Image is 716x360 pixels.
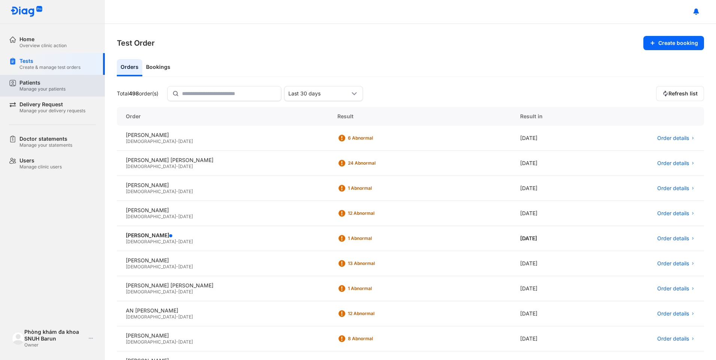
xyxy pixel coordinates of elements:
span: Order details [657,285,689,292]
div: Tests [19,58,81,64]
span: [DATE] [178,264,193,269]
div: Orders [117,59,142,76]
span: [DEMOGRAPHIC_DATA] [126,189,176,194]
div: Last 30 days [288,90,350,97]
button: Refresh list [656,86,704,101]
div: 1 Abnormal [348,185,408,191]
div: [PERSON_NAME] [126,232,319,239]
div: 6 Abnormal [348,135,408,141]
span: [DEMOGRAPHIC_DATA] [126,314,176,320]
div: Delivery Request [19,101,85,108]
span: Order details [657,260,689,267]
span: [DATE] [178,314,193,320]
span: Refresh list [668,90,698,97]
div: Phòng khám đa khoa SNUH Barun [24,329,85,342]
div: [DATE] [511,226,592,251]
div: 1 Abnormal [348,286,408,292]
span: [DEMOGRAPHIC_DATA] [126,164,176,169]
div: Users [19,157,62,164]
span: [DATE] [178,189,193,194]
span: - [176,314,178,320]
div: [PERSON_NAME] [126,132,319,138]
div: Manage your statements [19,142,72,148]
div: Manage your patients [19,86,66,92]
span: Order details [657,235,689,242]
div: [DATE] [511,251,592,276]
span: [DATE] [178,138,193,144]
div: AN [PERSON_NAME] [126,307,319,314]
div: Manage your delivery requests [19,108,85,114]
span: Order details [657,335,689,342]
div: 8 Abnormal [348,336,408,342]
span: Order details [657,135,689,141]
span: - [176,138,178,144]
div: Owner [24,342,85,348]
div: Order [117,107,328,126]
span: - [176,264,178,269]
div: [PERSON_NAME] [126,257,319,264]
div: [DATE] [511,301,592,326]
span: 498 [129,90,139,97]
div: 12 Abnormal [348,311,408,317]
div: [DATE] [511,201,592,226]
div: Patients [19,79,66,86]
div: 24 Abnormal [348,160,408,166]
span: - [176,189,178,194]
span: [DATE] [178,214,193,219]
div: 12 Abnormal [348,210,408,216]
div: Result [328,107,512,126]
div: [PERSON_NAME] [PERSON_NAME] [126,157,319,164]
div: [DATE] [511,176,592,201]
span: [DATE] [178,339,193,345]
span: [DEMOGRAPHIC_DATA] [126,214,176,219]
div: Result in [511,107,592,126]
div: [PERSON_NAME] [PERSON_NAME] [126,282,319,289]
img: logo [12,332,24,344]
span: - [176,214,178,219]
div: [PERSON_NAME] [126,182,319,189]
span: [DEMOGRAPHIC_DATA] [126,339,176,345]
span: Order details [657,310,689,317]
div: [PERSON_NAME] [126,207,319,214]
div: Total order(s) [117,90,158,97]
span: Order details [657,210,689,217]
div: [DATE] [511,151,592,176]
span: - [176,164,178,169]
span: [DEMOGRAPHIC_DATA] [126,264,176,269]
span: [DEMOGRAPHIC_DATA] [126,239,176,244]
div: [DATE] [511,126,592,151]
div: [PERSON_NAME] [126,332,319,339]
span: [DATE] [178,289,193,295]
span: Order details [657,160,689,167]
span: [DATE] [178,164,193,169]
img: logo [10,6,43,18]
span: - [176,289,178,295]
div: [DATE] [511,276,592,301]
span: - [176,239,178,244]
span: - [176,339,178,345]
div: Create & manage test orders [19,64,81,70]
h3: Test Order [117,38,155,48]
div: Home [19,36,67,43]
button: Create booking [643,36,704,50]
div: Bookings [142,59,174,76]
div: 1 Abnormal [348,235,408,241]
span: Order details [657,185,689,192]
span: [DEMOGRAPHIC_DATA] [126,289,176,295]
div: Doctor statements [19,135,72,142]
span: [DEMOGRAPHIC_DATA] [126,138,176,144]
div: Manage clinic users [19,164,62,170]
div: Overview clinic action [19,43,67,49]
div: [DATE] [511,326,592,351]
div: 13 Abnormal [348,260,408,266]
span: [DATE] [178,239,193,244]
